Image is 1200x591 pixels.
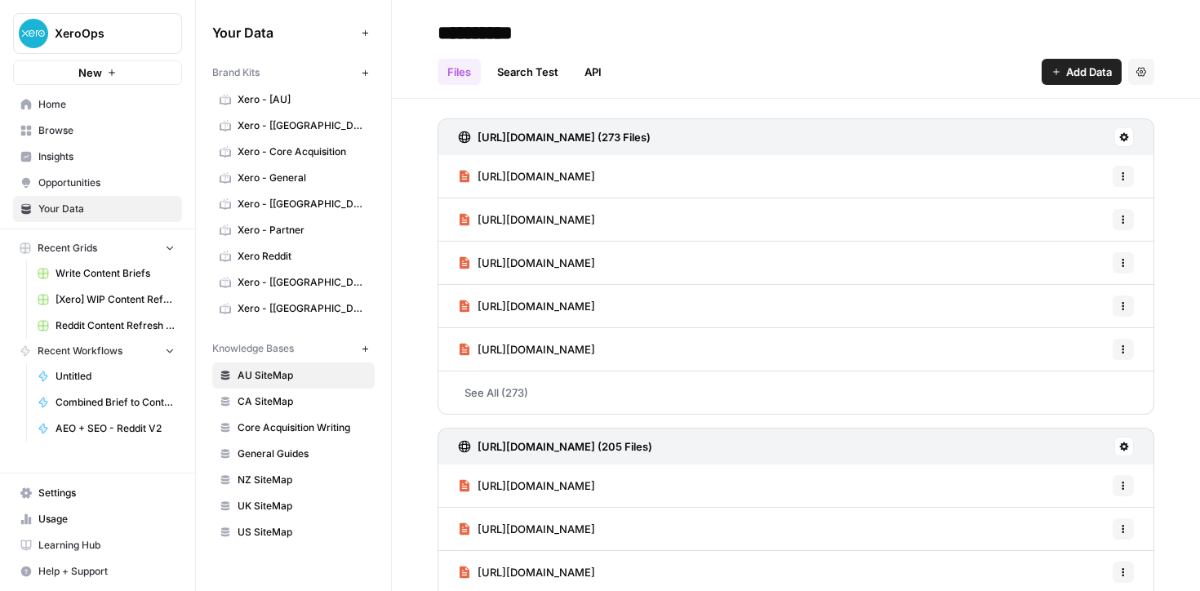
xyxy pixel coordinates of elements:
[238,118,367,133] span: Xero - [[GEOGRAPHIC_DATA]]
[78,64,102,81] span: New
[238,92,367,107] span: Xero - [AU]
[212,389,375,415] a: CA SiteMap
[56,369,175,384] span: Untitled
[458,119,651,155] a: [URL][DOMAIN_NAME] (273 Files)
[38,149,175,164] span: Insights
[212,191,375,217] a: Xero - [[GEOGRAPHIC_DATA]]
[212,441,375,467] a: General Guides
[458,429,652,464] a: [URL][DOMAIN_NAME] (205 Files)
[19,19,48,48] img: XeroOps Logo
[212,23,355,42] span: Your Data
[1066,64,1112,80] span: Add Data
[38,176,175,190] span: Opportunities
[478,521,595,537] span: [URL][DOMAIN_NAME]
[458,464,595,507] a: [URL][DOMAIN_NAME]
[238,249,367,264] span: Xero Reddit
[458,198,595,241] a: [URL][DOMAIN_NAME]
[30,363,182,389] a: Untitled
[56,395,175,410] span: Combined Brief to Content - Reddit Test
[38,538,175,553] span: Learning Hub
[13,144,182,170] a: Insights
[13,236,182,260] button: Recent Grids
[13,339,182,363] button: Recent Workflows
[458,242,595,284] a: [URL][DOMAIN_NAME]
[38,344,122,358] span: Recent Workflows
[38,512,175,527] span: Usage
[478,478,595,494] span: [URL][DOMAIN_NAME]
[238,368,367,383] span: AU SiteMap
[478,129,651,145] h3: [URL][DOMAIN_NAME] (273 Files)
[38,97,175,112] span: Home
[458,508,595,550] a: [URL][DOMAIN_NAME]
[478,438,652,455] h3: [URL][DOMAIN_NAME] (205 Files)
[212,493,375,519] a: UK SiteMap
[238,420,367,435] span: Core Acquisition Writing
[478,211,595,228] span: [URL][DOMAIN_NAME]
[38,202,175,216] span: Your Data
[13,558,182,584] button: Help + Support
[212,217,375,243] a: Xero - Partner
[238,394,367,409] span: CA SiteMap
[56,318,175,333] span: Reddit Content Refresh - Single URL
[212,65,260,80] span: Brand Kits
[212,139,375,165] a: Xero - Core Acquisition
[13,506,182,532] a: Usage
[212,467,375,493] a: NZ SiteMap
[212,87,375,113] a: Xero - [AU]
[13,60,182,85] button: New
[238,447,367,461] span: General Guides
[478,255,595,271] span: [URL][DOMAIN_NAME]
[238,301,367,316] span: Xero - [[GEOGRAPHIC_DATA]]
[30,415,182,442] a: AEO + SEO - Reddit V2
[478,298,595,314] span: [URL][DOMAIN_NAME]
[212,362,375,389] a: AU SiteMap
[478,168,595,184] span: [URL][DOMAIN_NAME]
[38,486,175,500] span: Settings
[575,59,611,85] a: API
[238,144,367,159] span: Xero - Core Acquisition
[238,197,367,211] span: Xero - [[GEOGRAPHIC_DATA]]
[238,499,367,513] span: UK SiteMap
[1042,59,1122,85] button: Add Data
[212,165,375,191] a: Xero - General
[238,525,367,540] span: US SiteMap
[13,196,182,222] a: Your Data
[13,91,182,118] a: Home
[13,170,182,196] a: Opportunities
[458,155,595,198] a: [URL][DOMAIN_NAME]
[478,341,595,358] span: [URL][DOMAIN_NAME]
[38,241,97,256] span: Recent Grids
[212,519,375,545] a: US SiteMap
[55,25,153,42] span: XeroOps
[238,171,367,185] span: Xero - General
[212,269,375,295] a: Xero - [[GEOGRAPHIC_DATA]]
[13,118,182,144] a: Browse
[458,328,595,371] a: [URL][DOMAIN_NAME]
[30,260,182,287] a: Write Content Briefs
[56,421,175,436] span: AEO + SEO - Reddit V2
[38,123,175,138] span: Browse
[238,473,367,487] span: NZ SiteMap
[13,480,182,506] a: Settings
[212,243,375,269] a: Xero Reddit
[13,532,182,558] a: Learning Hub
[38,564,175,579] span: Help + Support
[238,223,367,238] span: Xero - Partner
[56,266,175,281] span: Write Content Briefs
[212,341,294,356] span: Knowledge Bases
[30,287,182,313] a: [Xero] WIP Content Refresh
[212,113,375,139] a: Xero - [[GEOGRAPHIC_DATA]]
[487,59,568,85] a: Search Test
[438,371,1154,414] a: See All (273)
[478,564,595,580] span: [URL][DOMAIN_NAME]
[212,415,375,441] a: Core Acquisition Writing
[458,285,595,327] a: [URL][DOMAIN_NAME]
[56,292,175,307] span: [Xero] WIP Content Refresh
[13,13,182,54] button: Workspace: XeroOps
[30,313,182,339] a: Reddit Content Refresh - Single URL
[30,389,182,415] a: Combined Brief to Content - Reddit Test
[438,59,481,85] a: Files
[212,295,375,322] a: Xero - [[GEOGRAPHIC_DATA]]
[238,275,367,290] span: Xero - [[GEOGRAPHIC_DATA]]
